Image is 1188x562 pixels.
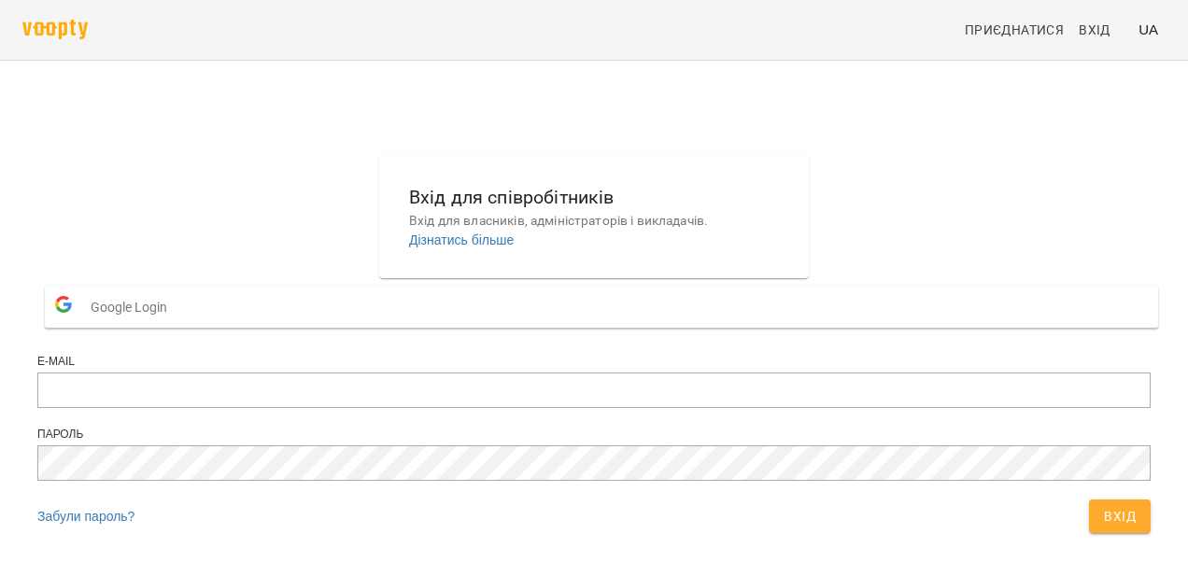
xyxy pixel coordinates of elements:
div: Пароль [37,427,1151,443]
h6: Вхід для співробітників [409,183,779,212]
span: Вхід [1079,19,1110,41]
button: UA [1131,12,1166,47]
span: Вхід [1104,505,1136,527]
a: Вхід [1071,13,1131,47]
img: voopty.png [22,20,88,39]
a: Забули пароль? [37,509,134,524]
button: Вхід для співробітниківВхід для власників, адміністраторів і викладачів.Дізнатись більше [394,168,794,264]
span: UA [1138,20,1158,39]
button: Google Login [45,286,1158,328]
button: Вхід [1089,499,1151,533]
p: Вхід для власників, адміністраторів і викладачів. [409,212,779,231]
span: Приєднатися [965,19,1064,41]
span: Google Login [91,288,177,326]
a: Приєднатися [957,13,1071,47]
div: E-mail [37,354,1151,370]
a: Дізнатись більше [409,232,514,247]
